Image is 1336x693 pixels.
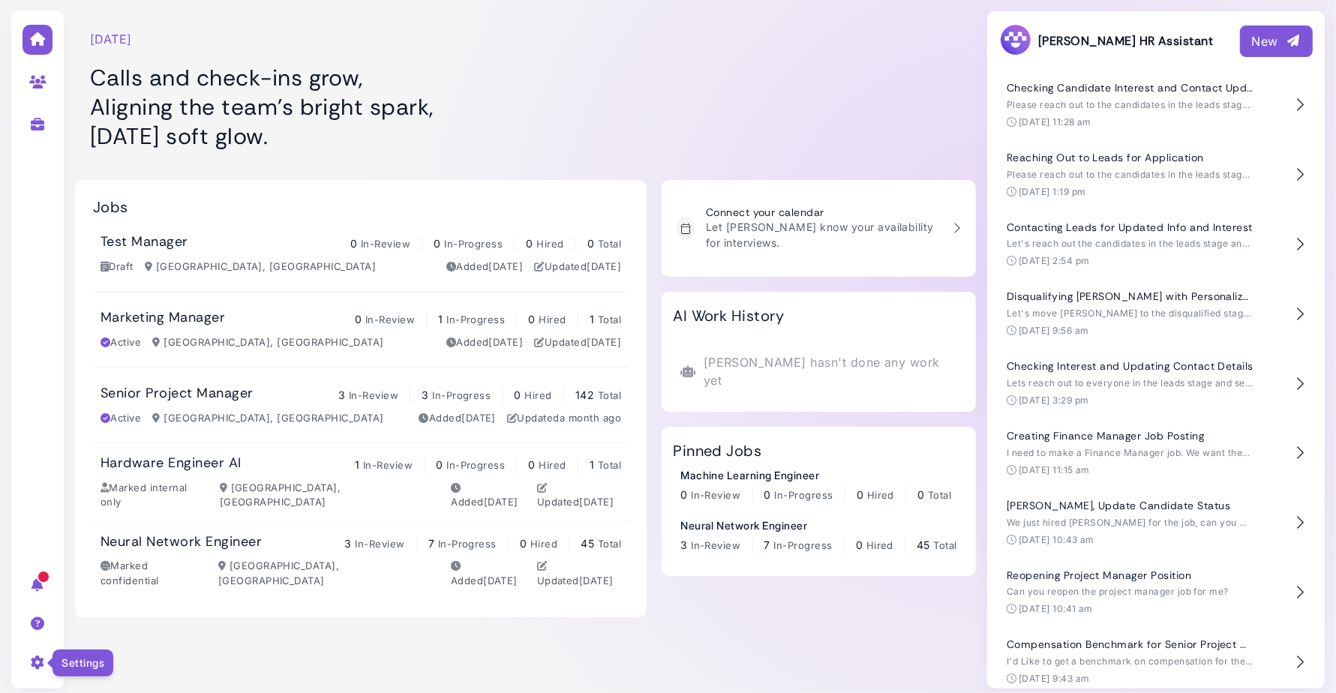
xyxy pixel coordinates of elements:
[436,458,443,471] span: 0
[90,30,132,48] time: [DATE]
[530,538,557,550] span: Hired
[363,459,413,471] span: In-Review
[669,199,968,258] a: Connect your calendar Let [PERSON_NAME] know your availability for interviews.
[101,455,242,472] h3: Hardware Engineer AI
[680,467,951,483] div: Machine Learning Engineer
[856,538,863,551] span: 0
[706,219,942,250] p: Let [PERSON_NAME] know your availability for interviews.
[587,336,621,348] time: Jun 09, 2025
[598,238,621,250] span: Total
[355,458,359,471] span: 1
[999,70,1313,140] button: Checking Candidate Interest and Contact Updates Please reach out to the candidates in the leads s...
[1007,221,1254,234] h4: Contacting Leads for Updated Info and Interest
[537,481,621,510] div: Updated
[422,388,428,401] span: 3
[534,335,621,350] div: Updated
[428,537,434,550] span: 7
[1007,499,1254,512] h4: [PERSON_NAME], Update Candidate Status
[536,238,563,250] span: Hired
[680,517,957,533] div: Neural Network Engineer
[764,538,770,551] span: 7
[1007,638,1254,651] h4: Compensation Benchmark for Senior Project Manager
[706,206,942,219] h3: Connect your calendar
[999,140,1313,210] button: Reaching Out to Leads for Application Please reach out to the candidates in the leads stage and s...
[691,489,740,501] span: In-Review
[673,346,965,397] div: [PERSON_NAME] hasn't done any work yet
[52,649,114,677] div: Settings
[489,336,524,348] time: May 21, 2025
[520,537,527,550] span: 0
[1019,603,1093,614] time: [DATE] 10:41 am
[764,488,771,501] span: 0
[101,335,141,350] div: Active
[101,310,225,326] h3: Marketing Manager
[145,259,376,274] div: [GEOGRAPHIC_DATA], [GEOGRAPHIC_DATA]
[1019,394,1089,406] time: [DATE] 3:29 pm
[579,496,614,508] time: Jun 17, 2025
[1007,360,1254,373] h4: Checking Interest and Updating Contact Details
[560,412,621,424] time: Aug 14, 2025
[338,388,345,401] span: 3
[534,259,621,274] div: Updated
[917,488,924,501] span: 0
[452,481,527,510] div: Added
[350,237,357,250] span: 0
[673,442,761,460] h2: Pinned Jobs
[434,237,440,250] span: 0
[691,539,740,551] span: In-Review
[101,234,188,250] h3: Test Manager
[999,210,1313,280] button: Contacting Leads for Updated Info and Interest Let's reach out the candidates in the leads stage ...
[598,538,621,550] span: Total
[1007,151,1254,164] h4: Reaching Out to Leads for Application
[999,349,1313,418] button: Checking Interest and Updating Contact Details Lets reach out to everyone in the leads stage and ...
[680,517,957,553] a: Neural Network Engineer 3 In-Review 7 In-Progress 0 Hired 45 Total
[507,411,621,426] div: Updated
[999,418,1313,488] button: Creating Finance Manager Job Posting I need to make a Finance Manager job. We want them to either...
[93,367,629,442] a: Senior Project Manager 3 In-Review 3 In-Progress 0 Hired 142 Total Active [GEOGRAPHIC_DATA], [GEO...
[93,443,629,521] a: Hardware Engineer AI 1 In-Review 0 In-Progress 0 Hired 1 Total Marked internal only [GEOGRAPHIC_D...
[1240,25,1313,57] button: New
[101,481,209,510] div: Marked internal only
[1007,569,1254,582] h4: Reopening Project Manager Position
[917,538,930,551] span: 45
[365,313,415,325] span: In-Review
[101,385,254,402] h3: Senior Project Manager
[1019,325,1089,336] time: [DATE] 9:56 am
[528,313,535,325] span: 0
[515,388,521,401] span: 0
[1007,586,1229,597] span: Can you reopen the project manager job for me?
[152,335,383,350] div: [GEOGRAPHIC_DATA], [GEOGRAPHIC_DATA]
[432,389,491,401] span: In-Progress
[590,313,594,325] span: 1
[1007,82,1254,94] h4: Checking Candidate Interest and Contact Updates
[598,389,621,401] span: Total
[598,313,621,325] span: Total
[344,537,351,550] span: 3
[999,488,1313,558] button: [PERSON_NAME], Update Candidate Status We just hired [PERSON_NAME] for the job, can you move ever...
[773,539,832,551] span: In-Progress
[1019,186,1086,197] time: [DATE] 1:19 pm
[1019,534,1094,545] time: [DATE] 10:43 am
[419,411,496,426] div: Added
[680,538,687,551] span: 3
[349,389,398,401] span: In-Review
[1019,673,1090,684] time: [DATE] 9:43 am
[446,259,524,274] div: Added
[484,496,518,508] time: Jan 07, 2025
[93,216,629,291] a: Test Manager 0 In-Review 0 In-Progress 0 Hired 0 Total Draft [GEOGRAPHIC_DATA], [GEOGRAPHIC_DATA]...
[587,237,594,250] span: 0
[1019,255,1090,266] time: [DATE] 2:54 pm
[101,559,207,588] div: Marked confidential
[934,539,957,551] span: Total
[857,488,863,501] span: 0
[598,459,621,471] span: Total
[90,63,650,151] h1: Calls and check-ins grow, Aligning the team’s bright spark, [DATE] soft glow.
[438,313,443,325] span: 1
[528,458,535,471] span: 0
[575,388,594,401] span: 142
[93,522,629,600] a: Neural Network Engineer 3 In-Review 7 In-Progress 0 Hired 45 Total Marked confidential [GEOGRAPHI...
[590,458,594,471] span: 1
[999,279,1313,349] button: Disqualifying [PERSON_NAME] with Personalized Feedback Let's move [PERSON_NAME] to the disqualifi...
[680,467,951,503] a: Machine Learning Engineer 0 In-Review 0 In-Progress 0 Hired 0 Total
[451,559,526,588] div: Added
